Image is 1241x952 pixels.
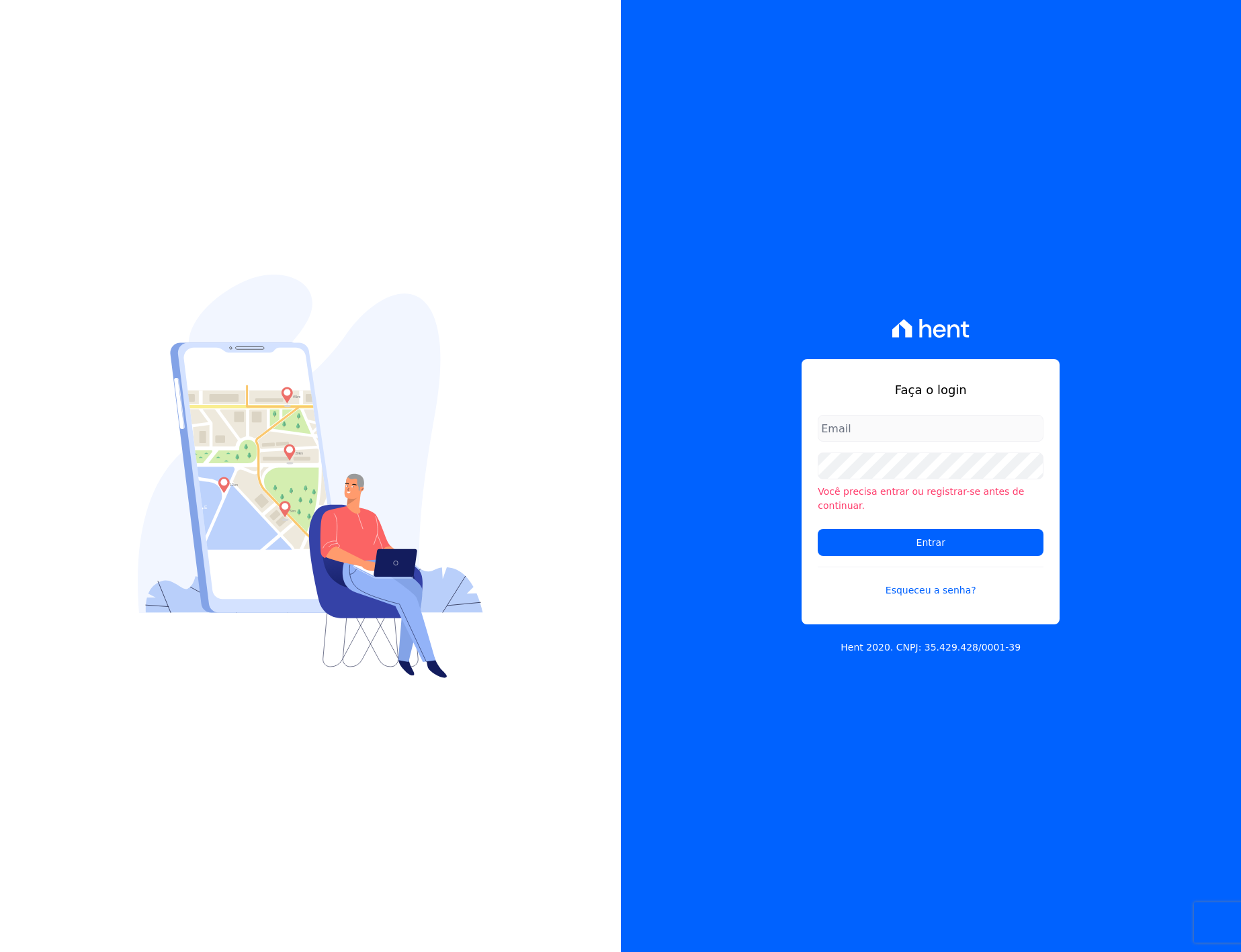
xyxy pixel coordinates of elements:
img: Login [138,275,483,678]
h1: Faça o login [818,381,1043,399]
li: Você precisa entrar ou registrar-se antes de continuar. [818,485,1043,513]
input: Email [818,415,1043,442]
p: Hent 2020. CNPJ: 35.429.428/0001-39 [841,640,1021,655]
a: Esqueceu a senha? [818,567,1043,598]
input: Entrar [818,529,1043,556]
